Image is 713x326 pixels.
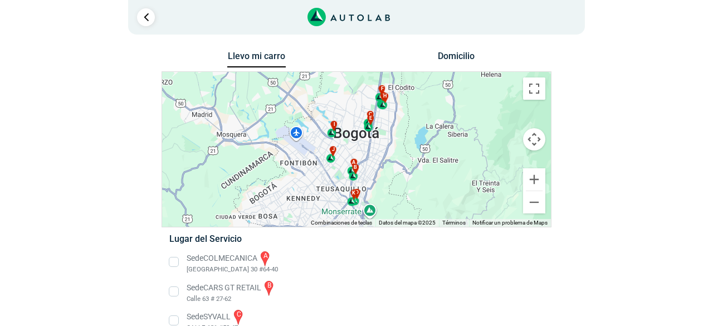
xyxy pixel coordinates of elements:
[383,93,387,100] span: h
[369,115,372,123] span: e
[355,189,359,197] span: d
[227,51,286,68] button: Llevo mi carro
[169,233,543,244] h5: Lugar del Servicio
[332,146,335,154] span: j
[334,121,335,129] span: i
[311,219,372,227] button: Combinaciones de teclas
[442,220,466,226] a: Términos (se abre en una nueva pestaña)
[352,189,355,197] span: k
[165,212,202,227] a: Abre esta zona en Google Maps (se abre en una nueva ventana)
[352,159,355,167] span: a
[523,168,545,191] button: Ampliar
[382,92,385,100] span: g
[379,220,436,226] span: Datos del mapa ©2025
[523,77,545,100] button: Cambiar a la vista en pantalla completa
[472,220,548,226] a: Notificar un problema de Maps
[137,8,155,26] a: Ir al paso anterior
[427,51,486,67] button: Domicilio
[523,128,545,150] button: Controles de visualización del mapa
[307,11,390,22] a: Link al sitio de autolab
[523,191,545,213] button: Reducir
[381,85,384,93] span: f
[369,111,372,119] span: c
[354,164,357,172] span: b
[165,212,202,227] img: Google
